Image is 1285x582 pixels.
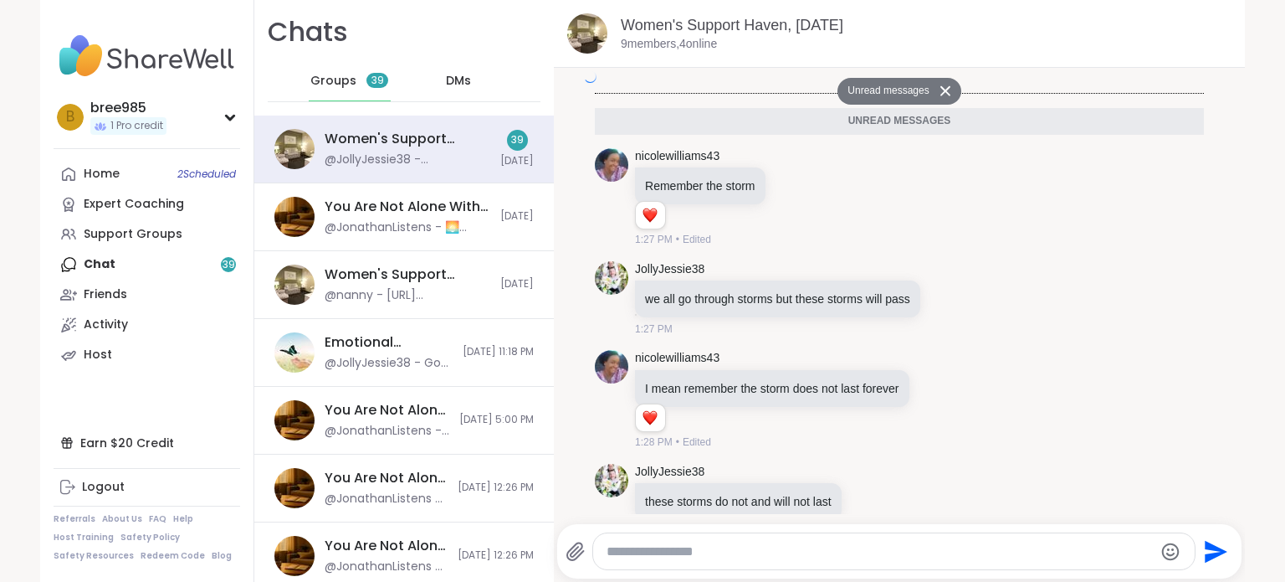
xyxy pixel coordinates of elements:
[84,286,127,303] div: Friends
[507,130,528,151] div: 39
[635,435,673,450] span: 1:28 PM
[54,189,240,219] a: Expert Coaching
[177,167,236,181] span: 2 Scheduled
[90,99,166,117] div: bree985
[149,513,166,525] a: FAQ
[54,340,240,370] a: Host
[325,537,448,555] div: You Are Not Alone With This™, [DATE]
[274,129,315,169] img: Women's Support Haven, Oct 14
[645,493,832,510] p: these storms do not and will not last
[84,347,112,363] div: Host
[325,219,490,236] div: @JonathanListens - 🌅 [DATE] Topic 🌅 What’s a moment when you realized how far you’ve come?
[463,345,534,359] span: [DATE] 11:18 PM
[325,198,490,216] div: You Are Not Alone With This™, [DATE]
[84,226,182,243] div: Support Groups
[459,413,534,427] span: [DATE] 5:00 PM
[325,401,449,420] div: You Are Not Alone With This™, [DATE]
[500,154,534,168] span: [DATE]
[636,202,665,229] div: Reaction list
[54,310,240,340] a: Activity
[635,261,704,278] a: JollyJessie38
[54,532,114,543] a: Host Training
[595,148,628,182] img: https://sharewell-space-live.sfo3.digitaloceanspaces.com/user-generated/3403c148-dfcf-4217-9166-8...
[274,468,315,508] img: You Are Not Alone With This™, Oct 11
[1160,542,1180,562] button: Emoji picker
[274,265,315,305] img: Women's Support Haven, Oct 13
[641,209,658,222] button: Reactions: love
[325,355,453,372] div: @JollyJessie38 - Go to my profile or click on support groups and then type my username
[84,317,128,333] div: Activity
[274,536,315,576] img: You Are Not Alone With This™, Oct 15
[371,74,384,88] span: 39
[54,550,134,562] a: Safety Resources
[595,108,1204,135] div: Unread messages
[645,291,910,307] p: we all go through storms but these storms will pass
[676,435,679,450] span: •
[325,130,490,148] div: Women's Support Haven, [DATE]
[274,400,315,440] img: You Are Not Alone With This™, Oct 12
[66,106,74,128] span: b
[120,532,180,543] a: Safety Policy
[607,543,1153,560] textarea: Type your message
[268,13,348,51] h1: Chats
[837,78,934,105] button: Unread messages
[325,152,490,168] div: @JollyJessie38 - [DOMAIN_NAME][URL]
[173,513,193,525] a: Help
[645,178,755,194] p: Remember the storm
[84,196,184,213] div: Expert Coaching
[635,350,719,367] a: nicolewilliams43
[635,232,673,247] span: 1:27 PM
[635,148,719,165] a: nicolewilliams43
[310,73,356,90] span: Groups
[325,333,453,352] div: Emotional Release: It's Time, [DATE]
[595,350,628,384] img: https://sharewell-space-live.sfo3.digitaloceanspaces.com/user-generated/3403c148-dfcf-4217-9166-8...
[84,166,120,183] div: Home
[458,549,534,563] span: [DATE] 12:26 PM
[54,428,240,458] div: Earn $20 Credit
[141,550,205,562] a: Redeem Code
[641,411,658,425] button: Reactions: love
[595,261,628,295] img: https://sharewell-space-live.sfo3.digitaloceanspaces.com/user-generated/3602621c-eaa5-4082-863a-9...
[500,277,534,291] span: [DATE]
[274,197,315,237] img: You Are Not Alone With This™, Oct 14
[212,550,232,562] a: Blog
[645,380,898,397] p: I mean remember the storm does not last forever
[325,287,490,304] div: @nanny - [URL][DOMAIN_NAME]
[683,435,711,450] span: Edited
[446,73,471,90] span: DMs
[635,322,673,337] span: 1:27 PM
[325,423,449,440] div: @JonathanListens - Quick Note About Session Registration I’ve noticed that some sessions fill up ...
[567,13,607,54] img: Women's Support Haven, Oct 14
[274,332,315,373] img: Emotional Release: It's Time, Oct 11
[1195,533,1233,570] button: Send
[636,404,665,431] div: Reaction list
[621,17,843,33] a: Women's Support Haven, [DATE]
[54,472,240,502] a: Logout
[621,36,717,53] p: 9 members, 4 online
[82,479,125,496] div: Logout
[683,232,711,247] span: Edited
[500,209,534,224] span: [DATE]
[54,219,240,250] a: Support Groups
[54,513,95,525] a: Referrals
[102,513,142,525] a: About Us
[54,280,240,310] a: Friends
[110,119,163,133] span: 1 Pro credit
[635,464,704,481] a: JollyJessie38
[458,481,534,495] span: [DATE] 12:26 PM
[325,559,448,575] div: @JonathanListens - Quick Note About Session Registration I’ve noticed that some sessions fill up ...
[325,265,490,284] div: Women's Support Haven, [DATE]
[325,469,448,487] div: You Are Not Alone With This™, [DATE]
[325,491,448,507] div: @JonathanListens - Quick Note About Session Registration I’ve noticed that some sessions fill up ...
[595,464,628,497] img: https://sharewell-space-live.sfo3.digitaloceanspaces.com/user-generated/3602621c-eaa5-4082-863a-9...
[54,159,240,189] a: Home2Scheduled
[676,232,679,247] span: •
[54,27,240,85] img: ShareWell Nav Logo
